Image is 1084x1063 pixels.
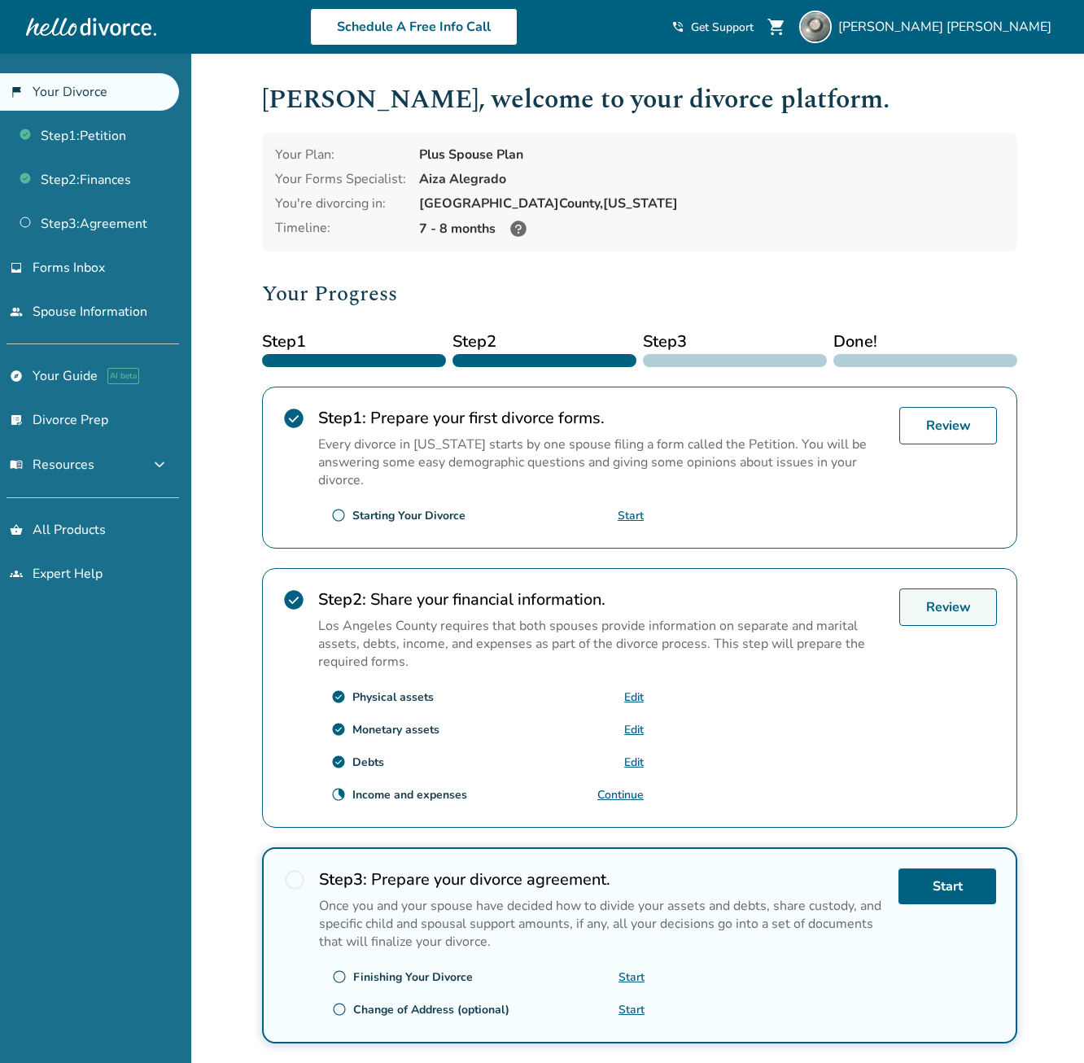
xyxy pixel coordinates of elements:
span: Step 3 [643,330,827,354]
span: Step 2 [452,330,636,354]
a: Start [618,1002,645,1017]
a: phone_in_talkGet Support [671,20,754,35]
h1: [PERSON_NAME] , welcome to your divorce platform. [262,80,1017,120]
span: clock_loader_40 [331,787,346,802]
span: phone_in_talk [671,20,684,33]
a: Edit [624,755,644,770]
span: check_circle [331,722,346,737]
strong: Step 3 : [319,868,367,890]
div: Plus Spouse Plan [419,146,1004,164]
a: Start [898,868,996,904]
div: Change of Address (optional) [353,1002,509,1017]
div: 7 - 8 months [419,219,1004,238]
a: Start [618,969,645,985]
span: AI beta [107,368,139,384]
h2: Your Progress [262,278,1017,310]
div: Aiza Alegrado [419,170,1004,188]
span: shopping_cart [767,17,786,37]
span: Resources [10,456,94,474]
span: expand_more [150,455,169,475]
span: radio_button_unchecked [332,969,347,984]
span: flag_2 [10,85,23,98]
h2: Prepare your divorce agreement. [319,868,885,890]
span: check_circle [282,407,305,430]
a: Review [899,407,997,444]
a: Continue [597,787,644,803]
div: Physical assets [352,689,434,705]
span: menu_book [10,458,23,471]
span: Forms Inbox [33,259,105,277]
span: inbox [10,261,23,274]
strong: Step 1 : [318,407,366,429]
strong: Step 2 : [318,588,366,610]
div: Starting Your Divorce [352,508,466,523]
h2: Prepare your first divorce forms. [318,407,886,429]
span: radio_button_unchecked [332,1002,347,1017]
div: Finishing Your Divorce [353,969,473,985]
div: Income and expenses [352,787,467,803]
div: Debts [352,755,384,770]
img: Erik Berg [799,11,832,43]
div: Your Forms Specialist: [275,170,406,188]
span: list_alt_check [10,413,23,427]
h2: Share your financial information. [318,588,886,610]
div: Your Plan: [275,146,406,164]
span: radio_button_unchecked [331,508,346,523]
a: Edit [624,722,644,737]
iframe: Chat Widget [1003,985,1084,1063]
a: Start [618,508,644,523]
div: [GEOGRAPHIC_DATA] County, [US_STATE] [419,195,1004,212]
p: Once you and your spouse have decided how to divide your assets and debts, share custody, and spe... [319,897,885,951]
span: shopping_basket [10,523,23,536]
span: check_circle [282,588,305,611]
div: Monetary assets [352,722,439,737]
div: Timeline: [275,219,406,238]
span: Done! [833,330,1017,354]
span: groups [10,567,23,580]
a: Edit [624,689,644,705]
span: check_circle [331,689,346,704]
div: You're divorcing in: [275,195,406,212]
a: Review [899,588,997,626]
span: people [10,305,23,318]
span: explore [10,370,23,383]
a: Schedule A Free Info Call [310,8,518,46]
p: Los Angeles County requires that both spouses provide information on separate and marital assets,... [318,617,886,671]
span: check_circle [331,755,346,769]
span: Step 1 [262,330,446,354]
p: Every divorce in [US_STATE] starts by one spouse filing a form called the Petition. You will be a... [318,435,886,489]
span: Get Support [691,20,754,35]
span: [PERSON_NAME] [PERSON_NAME] [838,18,1058,36]
span: radio_button_unchecked [283,868,306,891]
